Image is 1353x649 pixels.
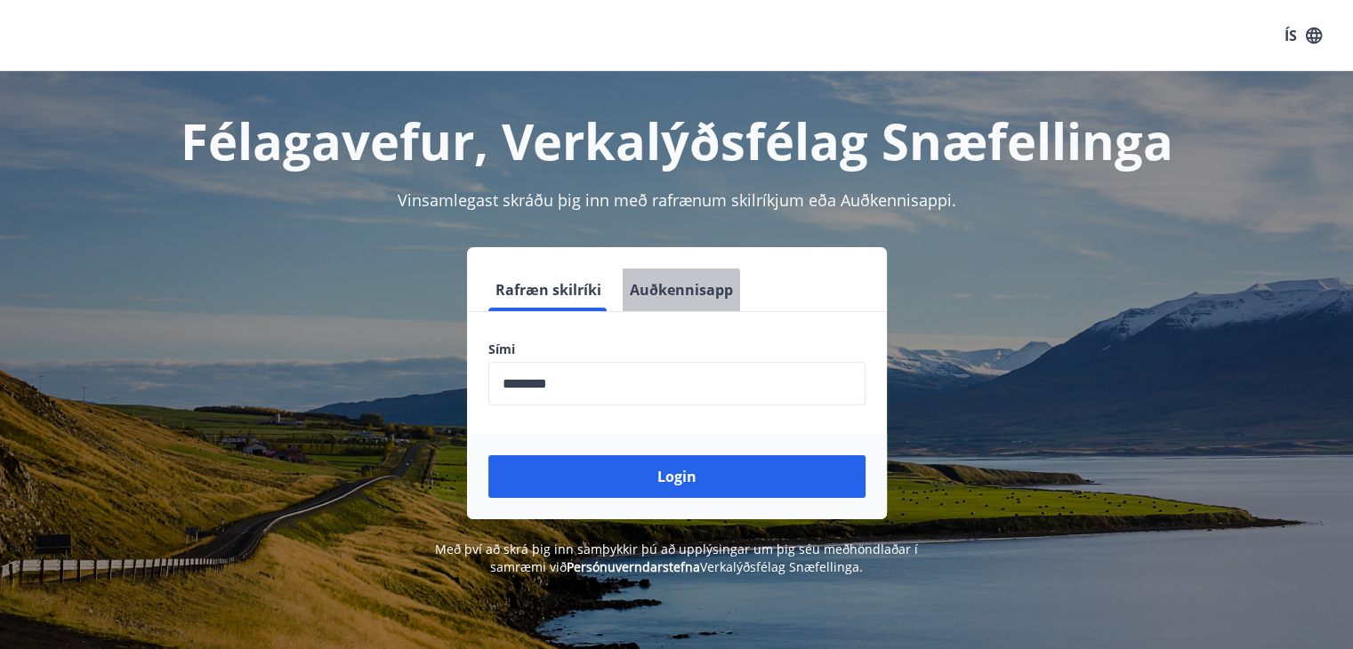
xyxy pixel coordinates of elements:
a: Persónuverndarstefna [567,558,700,575]
button: Auðkennisapp [623,268,740,311]
button: Rafræn skilríki [488,268,608,311]
h1: Félagavefur, Verkalýðsfélag Snæfellinga [58,107,1296,174]
button: Login [488,455,866,498]
button: ÍS [1275,20,1332,52]
span: Vinsamlegast skráðu þig inn með rafrænum skilríkjum eða Auðkennisappi. [398,189,956,211]
span: Með því að skrá þig inn samþykkir þú að upplýsingar um þig séu meðhöndlaðar í samræmi við Verkalý... [435,541,918,575]
label: Sími [488,341,866,358]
